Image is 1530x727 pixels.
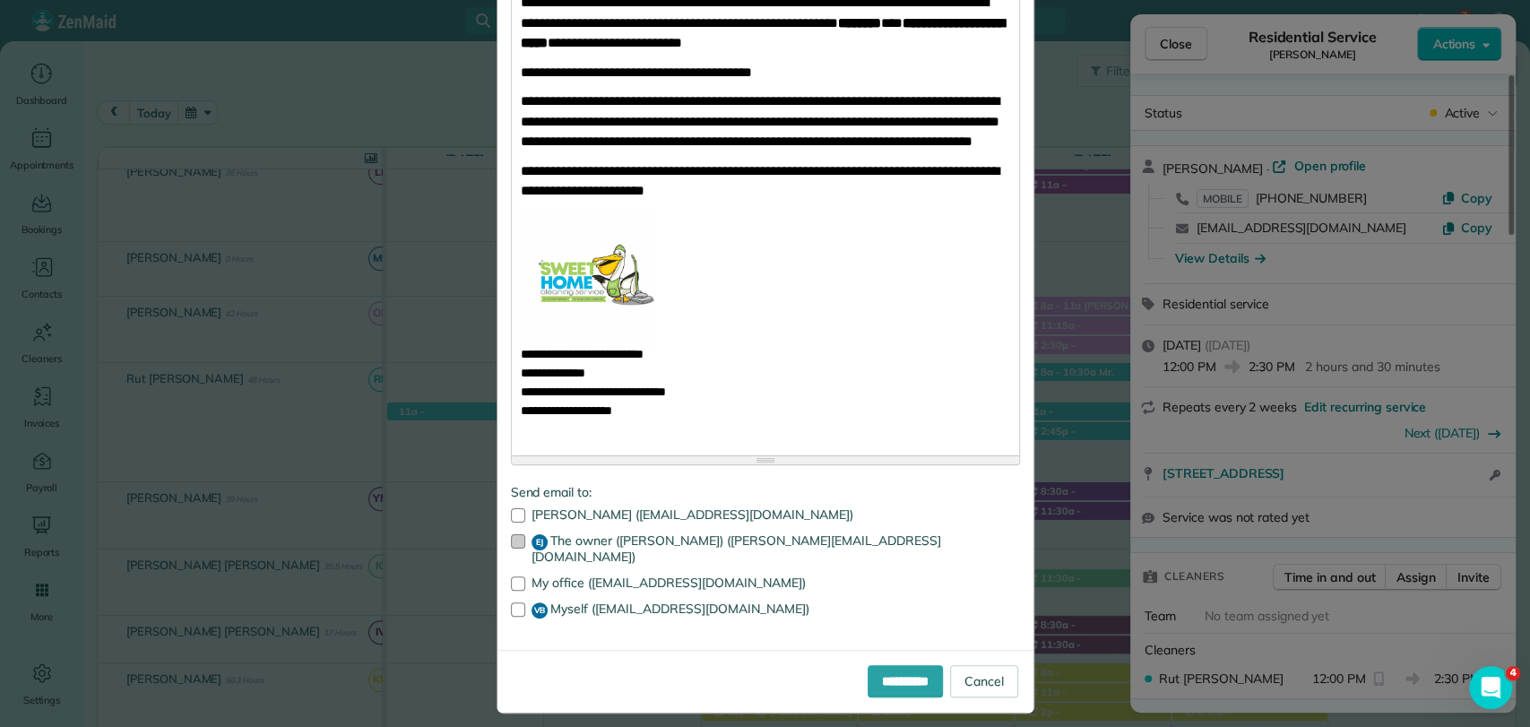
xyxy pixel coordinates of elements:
span: EJ [532,534,548,550]
label: Send email to: [511,483,1020,501]
label: The owner ([PERSON_NAME]) ([PERSON_NAME][EMAIL_ADDRESS][DOMAIN_NAME]) [511,534,1020,563]
span: 4 [1506,666,1520,680]
iframe: Intercom live chat [1469,666,1512,709]
a: Cancel [950,665,1018,697]
label: My office ([EMAIL_ADDRESS][DOMAIN_NAME]) [511,576,1020,589]
span: VB [532,602,548,619]
label: Myself ([EMAIL_ADDRESS][DOMAIN_NAME]) [511,602,1020,619]
div: Resize [512,456,1019,464]
label: [PERSON_NAME] ([EMAIL_ADDRESS][DOMAIN_NAME]) [511,508,1020,521]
